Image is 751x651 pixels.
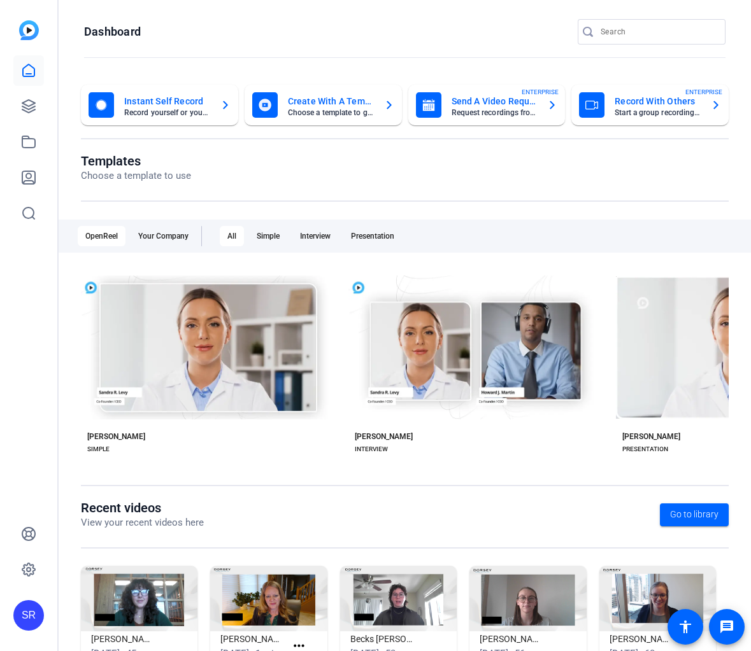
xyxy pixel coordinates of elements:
[124,94,210,109] mat-card-title: Instant Self Record
[87,431,145,442] div: [PERSON_NAME]
[601,24,715,39] input: Search
[670,508,719,521] span: Go to library
[84,24,141,39] h1: Dashboard
[288,109,374,116] mat-card-subtitle: Choose a template to get started
[615,109,701,116] mat-card-subtitle: Start a group recording session
[249,226,287,246] div: Simple
[685,87,722,97] span: ENTERPRISE
[350,631,416,647] h1: Becks [PERSON_NAME] Well-Being Week in Law 2025
[292,226,338,246] div: Interview
[81,500,204,515] h1: Recent videos
[81,566,197,631] img: Shelby Rolf WWIL25
[408,85,566,125] button: Send A Video RequestRequest recordings from anyone, anywhereENTERPRISE
[469,566,586,631] img: Myranda Verheyen Well-Being Week in Law
[91,631,157,647] h1: [PERSON_NAME] WWIL25
[452,94,538,109] mat-card-title: Send A Video Request
[615,94,701,109] mat-card-title: Record With Others
[19,20,39,40] img: blue-gradient.svg
[343,226,402,246] div: Presentation
[522,87,559,97] span: ENTERPRISE
[81,515,204,530] p: View your recent videos here
[599,566,716,631] img: Amy Well-Being Week in Law Social
[245,85,402,125] button: Create With A TemplateChoose a template to get started
[355,431,413,442] div: [PERSON_NAME]
[81,153,191,169] h1: Templates
[210,566,327,631] img: Alysia Zens Well-Being Week in Law
[622,444,668,454] div: PRESENTATION
[81,85,238,125] button: Instant Self RecordRecord yourself or your screen
[13,600,44,631] div: SR
[610,631,675,647] h1: [PERSON_NAME] Well-Being Week in Law Social
[87,444,110,454] div: SIMPLE
[480,631,545,647] h1: [PERSON_NAME] Well-Being Week in Law
[288,94,374,109] mat-card-title: Create With A Template
[452,109,538,116] mat-card-subtitle: Request recordings from anyone, anywhere
[571,85,729,125] button: Record With OthersStart a group recording sessionENTERPRISE
[678,619,693,634] mat-icon: accessibility
[78,226,125,246] div: OpenReel
[220,631,286,647] h1: [PERSON_NAME] Well-Being Week in Law
[719,619,734,634] mat-icon: message
[131,226,196,246] div: Your Company
[660,503,729,526] a: Go to library
[124,109,210,116] mat-card-subtitle: Record yourself or your screen
[622,431,680,442] div: [PERSON_NAME]
[340,566,457,631] img: Becks Peebles Well-Being Week in Law 2025
[220,226,244,246] div: All
[355,444,388,454] div: INTERVIEW
[81,169,191,183] p: Choose a template to use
